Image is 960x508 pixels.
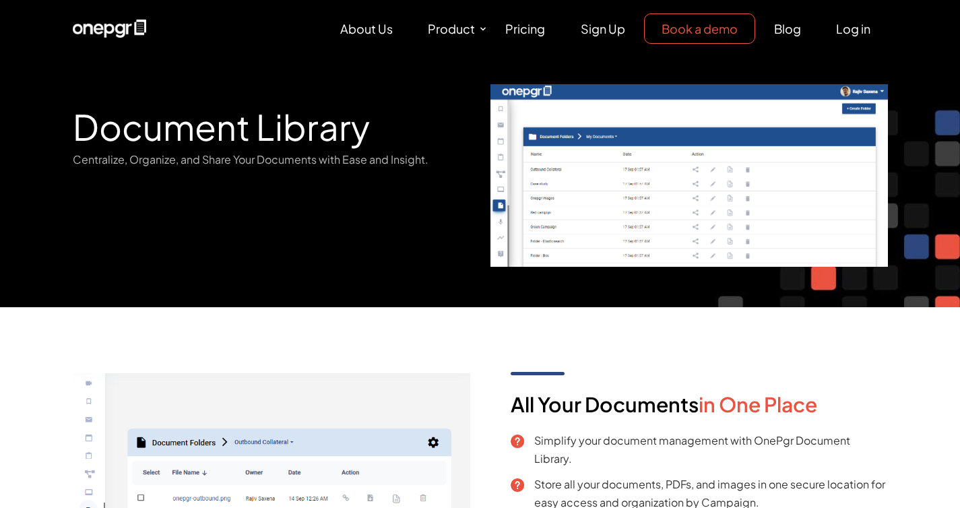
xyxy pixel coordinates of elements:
a: Sign Up [564,14,642,43]
a: Book a demo [644,13,755,44]
a: Product [411,14,488,43]
li: Simplify your document management with OnePgr Document Library. [511,431,888,468]
a: Blog [757,14,818,43]
a: Log in [819,14,887,43]
img: Doc%20Lib.png [490,84,888,267]
a: About Us [323,14,410,43]
h2: All Your Documents [511,391,888,431]
p: Centralize, Organize, and Share Your Documents with Ease and Insight. [73,150,470,168]
h1: Document Library [73,84,470,150]
a: Pricing [488,14,562,43]
span: in One Place [699,391,817,417]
